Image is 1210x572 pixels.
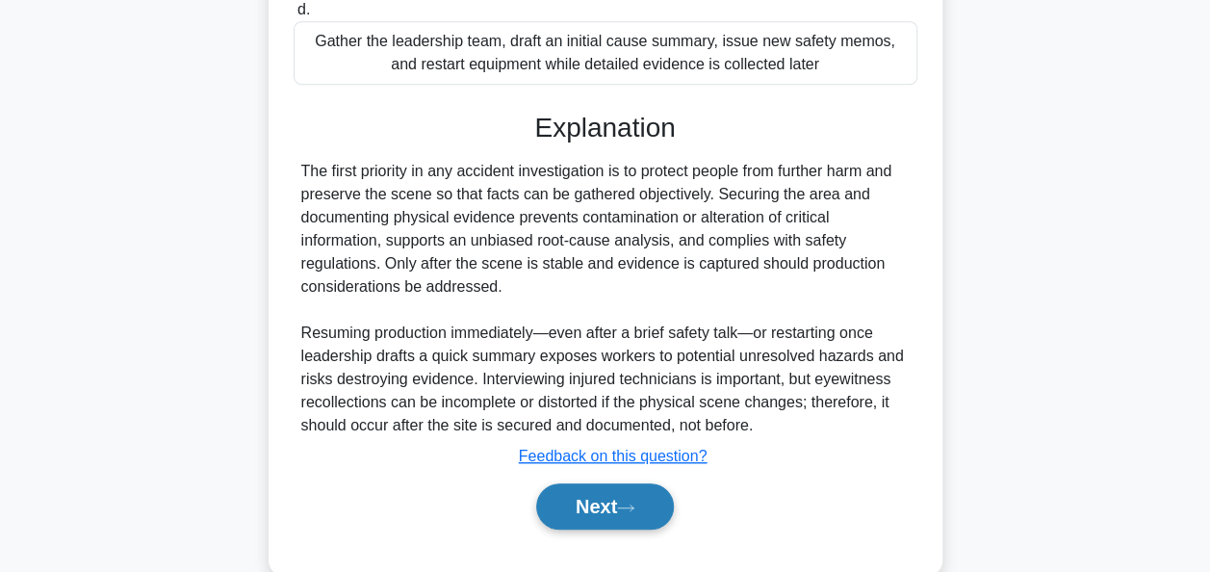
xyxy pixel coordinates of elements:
a: Feedback on this question? [519,448,708,464]
h3: Explanation [305,112,906,144]
div: Gather the leadership team, draft an initial cause summary, issue new safety memos, and restart e... [294,21,917,85]
div: The first priority in any accident investigation is to protect people from further harm and prese... [301,160,910,437]
button: Next [536,483,674,530]
span: d. [297,1,310,17]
